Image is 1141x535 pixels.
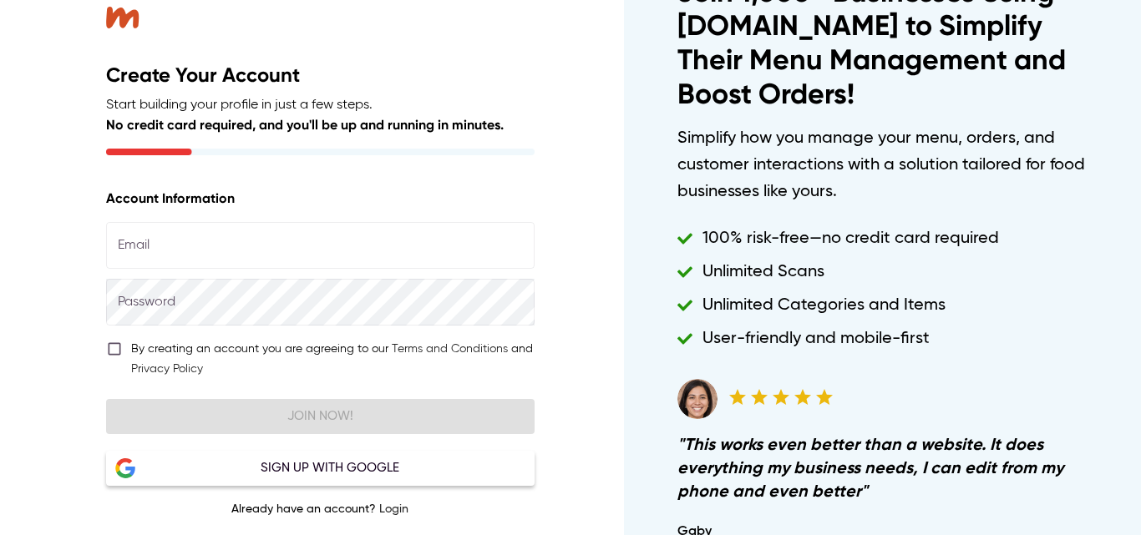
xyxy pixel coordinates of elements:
h6: Unlimited Scans [702,259,824,285]
h6: Unlimited Categories and Items [702,292,946,319]
p: Start building your profile in just a few steps. [106,95,535,115]
a: Privacy Policy [131,363,203,375]
a: Terms and Conditions [392,343,508,355]
button: Google LogoSign Up with Google [106,451,535,486]
a: Login [379,503,408,515]
h6: 100% risk-free—no credit card required [702,225,999,252]
h2: Create Your Account [106,62,535,88]
h6: Simplify how you manage your menu, orders, and customer interactions with a solution tailored for... [677,125,1088,205]
h6: User-friendly and mobile-first [702,326,930,352]
div: By creating an account you are agreeing to our and [131,339,535,379]
img: Google Logo [115,457,135,479]
p: No credit card required, and you'll be up and running in minutes. [106,115,535,135]
img: Testimonial avatar [677,379,718,419]
p: Account Information [106,189,535,209]
p: Already have an account? [106,502,535,517]
h6: " This works even better than a website. It does everything my business needs, I can edit from my... [677,432,1088,502]
div: Sign Up with Google [135,457,525,479]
